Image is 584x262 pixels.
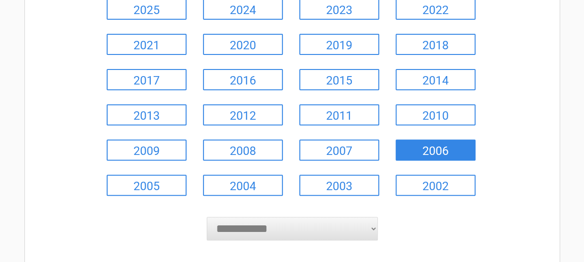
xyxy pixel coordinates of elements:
[107,34,187,55] a: 2021
[203,34,283,55] a: 2020
[396,34,475,55] a: 2018
[107,175,187,196] a: 2005
[396,175,475,196] a: 2002
[107,69,187,90] a: 2017
[203,175,283,196] a: 2004
[203,139,283,161] a: 2008
[299,104,379,125] a: 2011
[203,69,283,90] a: 2016
[203,104,283,125] a: 2012
[107,104,187,125] a: 2013
[299,34,379,55] a: 2019
[299,175,379,196] a: 2003
[396,139,475,161] a: 2006
[107,139,187,161] a: 2009
[396,69,475,90] a: 2014
[396,104,475,125] a: 2010
[299,69,379,90] a: 2015
[299,139,379,161] a: 2007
